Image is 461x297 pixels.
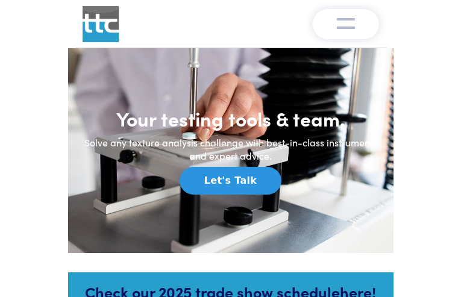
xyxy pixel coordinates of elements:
button: Toggle navigation [313,9,379,39]
img: ttc_logo_1x1_v1.0.png [83,6,119,42]
h1: Your testing tools & team. [83,107,379,131]
button: Let's Talk [180,167,281,195]
h6: Solve any texture analysis challenge with best-in-class instruments and expert advice. [83,136,379,163]
img: menu-v1.0.png [337,15,355,30]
